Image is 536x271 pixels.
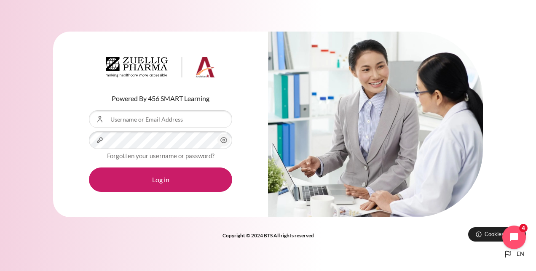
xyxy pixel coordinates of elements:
a: Architeck [106,57,215,81]
button: Languages [500,246,528,263]
strong: Copyright © 2024 BTS All rights reserved [222,232,314,239]
button: Cookies notice [468,227,526,242]
input: Username or Email Address [89,110,232,128]
button: Log in [89,167,232,192]
a: Forgotten your username or password? [107,152,214,159]
span: Cookies notice [485,230,520,238]
p: Powered By 456 SMART Learning [89,93,232,104]
span: en [517,250,524,258]
img: Architeck [106,57,215,78]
